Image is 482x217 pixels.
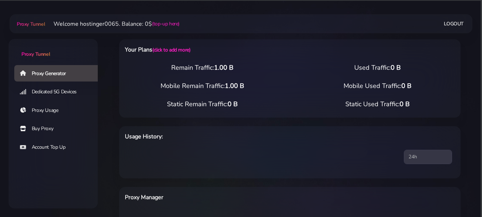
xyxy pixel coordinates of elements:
[125,132,314,141] h6: Usage History:
[115,81,290,91] div: Mobile Remain Traffic:
[152,20,179,28] a: (top-up here)
[447,182,473,208] iframe: Webchat Widget
[400,100,410,108] span: 0 B
[228,100,238,108] span: 0 B
[14,65,103,82] a: Proxy Generator
[15,18,45,30] a: Proxy Tunnel
[290,99,465,109] div: Static Used Traffic:
[225,82,244,90] span: 1.00 B
[391,63,401,72] span: 0 B
[444,17,464,30] a: Logout
[125,45,314,54] h6: Your Plans
[401,82,411,90] span: 0 B
[125,193,314,202] h6: Proxy Manager
[14,102,103,119] a: Proxy Usage
[17,21,45,28] span: Proxy Tunnel
[290,63,465,73] div: Used Traffic:
[21,51,50,58] span: Proxy Tunnel
[152,46,190,53] a: (click to add more)
[14,139,103,156] a: Account Top Up
[115,99,290,109] div: Static Remain Traffic:
[45,20,179,28] li: Welcome hostinger0065. Balance: 0$
[14,120,103,137] a: Buy Proxy
[14,84,103,100] a: Dedicated 5G Devices
[290,81,465,91] div: Mobile Used Traffic:
[115,63,290,73] div: Remain Traffic:
[9,39,98,58] a: Proxy Tunnel
[214,63,233,72] span: 1.00 B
